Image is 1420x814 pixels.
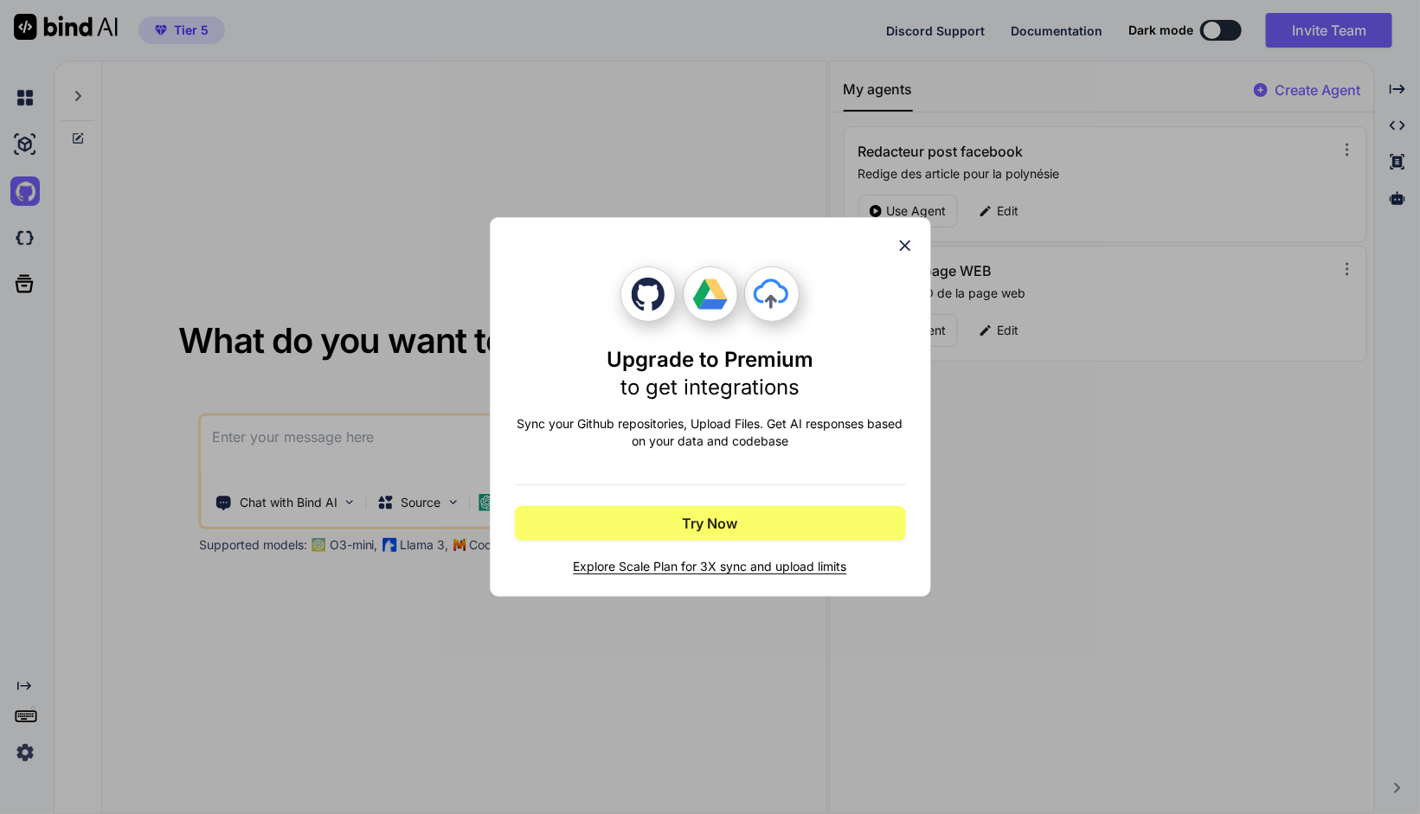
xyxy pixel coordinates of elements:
[515,415,906,450] p: Sync your Github repositories, Upload Files. Get AI responses based on your data and codebase
[620,375,800,400] span: to get integrations
[607,346,813,401] h1: Upgrade to Premium
[515,506,906,541] button: Try Now
[683,513,738,534] span: Try Now
[515,558,906,575] span: Explore Scale Plan for 3X sync and upload limits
